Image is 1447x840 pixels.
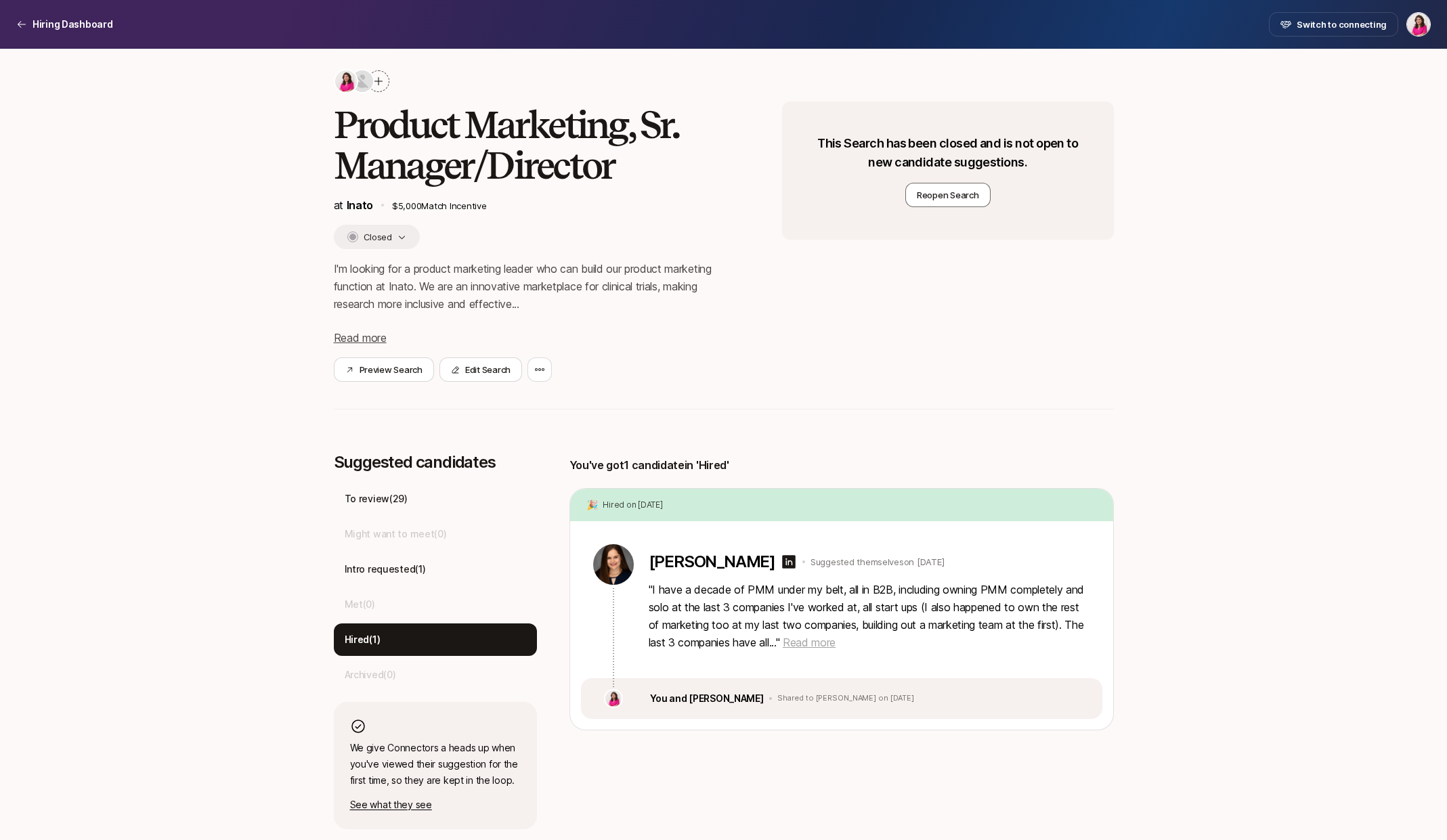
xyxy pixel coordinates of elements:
p: I'm looking for a product marketing leader who can build our product marketing function at Inato.... [334,260,739,313]
p: Shared to [PERSON_NAME] on [DATE] [777,694,914,703]
button: Preview Search [334,357,434,382]
p: Hired ( 1 ) [345,632,381,648]
img: 9e09e871_5697_442b_ae6e_b16e3f6458f8.jpg [335,70,357,92]
img: Emma Frane [1407,13,1430,36]
p: This Search has been closed and is not open to new candidate suggestions. [815,134,1081,172]
span: Inato [347,198,373,212]
p: Suggested candidates [334,453,537,472]
img: 9e09e871_5697_442b_ae6e_b16e3f6458f8.jpg [605,690,622,707]
p: You and [PERSON_NAME] [650,690,764,707]
p: at [334,196,373,214]
img: ACg8ocK1jj7op8Wf3luDR3PplKSM-k5eCM1RWGWmjaXbynMTy6a5xSpg=s160-c [351,70,373,92]
span: Read more [334,331,387,345]
p: [PERSON_NAME] [649,552,775,571]
p: $5,000 Match Incentive [392,199,739,213]
p: Hiring Dashboard [33,16,113,32]
button: Emma Frane [1406,12,1431,37]
span: Switch to connecting [1297,18,1387,31]
p: Archived ( 0 ) [345,667,396,683]
button: Reopen Search [905,183,991,207]
p: Hired on [DATE] [603,499,662,511]
p: To review ( 29 ) [345,491,408,507]
button: Switch to connecting [1269,12,1398,37]
p: See what they see [350,797,521,813]
img: b18222d9_3e23_4640_8f30_1cd116073070.jpg [593,544,634,585]
span: 🎉 [586,497,598,513]
p: Suggested themselves on [DATE] [811,555,944,569]
p: You've got 1 candidate in 'Hired' [569,456,729,474]
p: Intro requested ( 1 ) [345,561,426,577]
p: Might want to meet ( 0 ) [345,526,447,542]
button: Closed [334,225,420,249]
p: We give Connectors a heads up when you've viewed their suggestion for the first time, so they are... [350,740,521,789]
h2: Product Marketing, Sr. Manager/Director [334,104,739,185]
button: Edit Search [439,357,522,382]
p: " I have a decade of PMM under my belt, all in B2B, including owning PMM completely and solo at t... [649,581,1092,651]
p: Met ( 0 ) [345,596,375,613]
span: Read more [783,636,836,649]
